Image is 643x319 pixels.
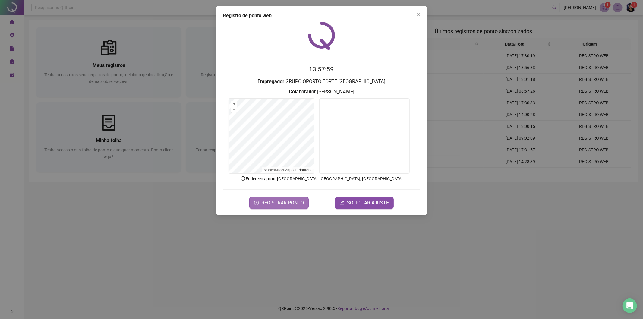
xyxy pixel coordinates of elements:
img: QRPoint [308,22,335,50]
time: 13:57:59 [309,66,334,73]
strong: Empregador [258,79,285,84]
p: Endereço aprox. : [GEOGRAPHIC_DATA], [GEOGRAPHIC_DATA], [GEOGRAPHIC_DATA] [223,175,420,182]
span: clock-circle [254,201,259,205]
li: © contributors. [264,168,312,172]
h3: : GRUPO OPORTO FORTE [GEOGRAPHIC_DATA] [223,78,420,86]
button: + [231,101,237,107]
span: close [416,12,421,17]
button: editSOLICITAR AJUSTE [335,197,394,209]
button: – [231,107,237,113]
span: info-circle [240,176,246,181]
h3: : [PERSON_NAME] [223,88,420,96]
strong: Colaborador [289,89,316,95]
button: Close [414,10,424,19]
div: Registro de ponto web [223,12,420,19]
a: OpenStreetMap [266,168,292,172]
span: SOLICITAR AJUSTE [347,199,389,207]
span: edit [340,201,345,205]
button: REGISTRAR PONTO [249,197,309,209]
div: Open Intercom Messenger [623,298,637,313]
span: REGISTRAR PONTO [261,199,304,207]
